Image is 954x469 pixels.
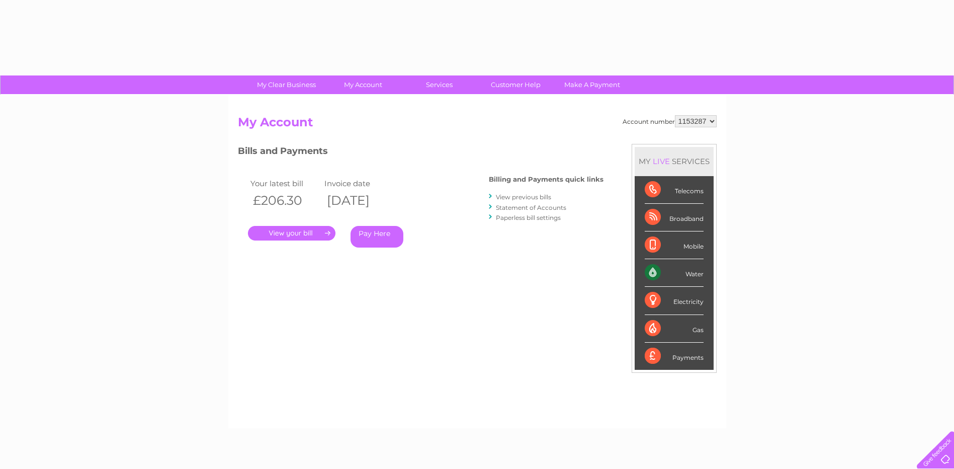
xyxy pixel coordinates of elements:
th: £206.30 [248,190,322,211]
a: . [248,226,335,241]
div: Mobile [645,231,704,259]
div: Water [645,259,704,287]
h2: My Account [238,115,717,134]
a: My Account [321,75,404,94]
th: [DATE] [322,190,396,211]
a: View previous bills [496,193,551,201]
a: Make A Payment [551,75,634,94]
a: Services [398,75,481,94]
h4: Billing and Payments quick links [489,176,603,183]
div: LIVE [651,157,672,166]
td: Your latest bill [248,177,322,190]
a: Paperless bill settings [496,214,561,221]
div: Payments [645,343,704,370]
a: Statement of Accounts [496,204,566,211]
div: Gas [645,315,704,343]
a: My Clear Business [245,75,328,94]
a: Customer Help [474,75,557,94]
div: Telecoms [645,176,704,204]
a: Pay Here [351,226,403,248]
div: Electricity [645,287,704,315]
h3: Bills and Payments [238,144,603,162]
div: MY SERVICES [635,147,714,176]
div: Broadband [645,204,704,231]
div: Account number [623,115,717,127]
td: Invoice date [322,177,396,190]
